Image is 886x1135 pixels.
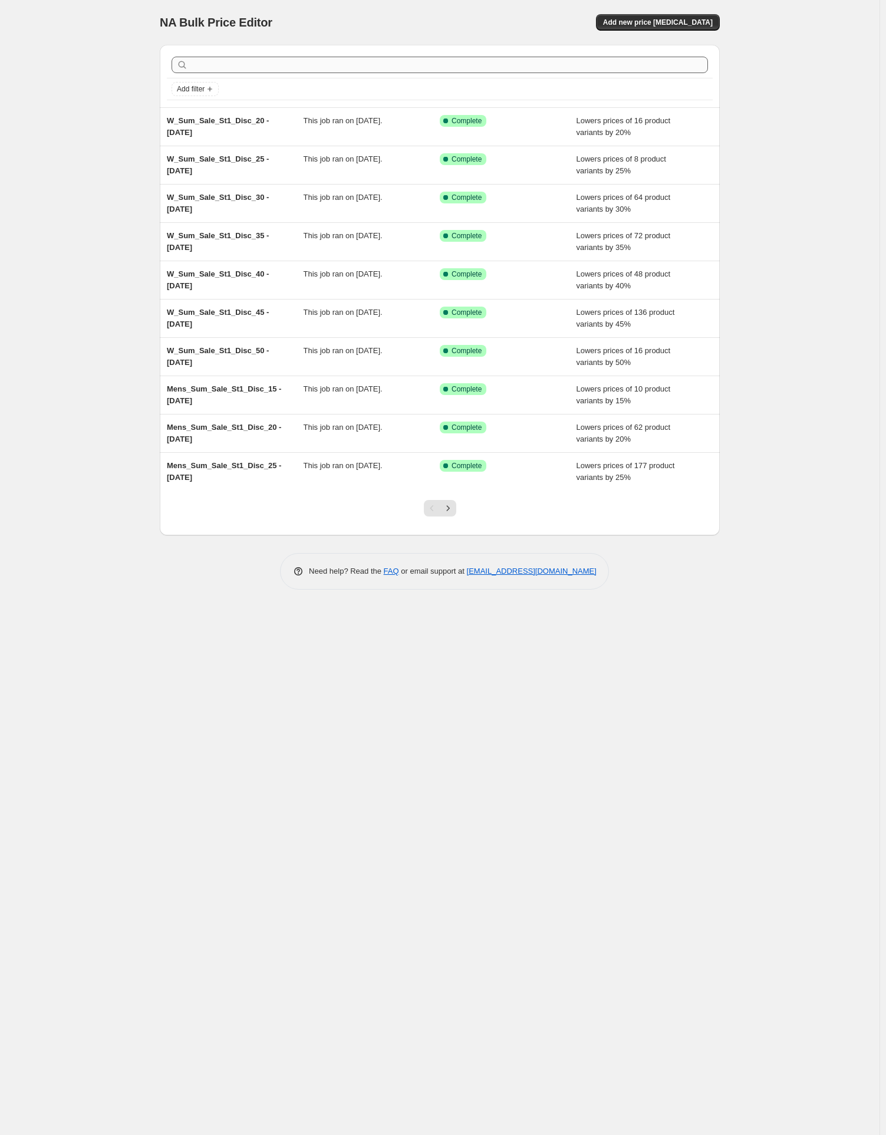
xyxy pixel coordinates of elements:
span: Complete [452,308,482,317]
span: W_Sum_Sale_St1_Disc_50 - [DATE] [167,346,269,367]
span: This job ran on [DATE]. [304,154,383,163]
span: Lowers prices of 48 product variants by 40% [577,269,671,290]
span: W_Sum_Sale_St1_Disc_30 - [DATE] [167,193,269,213]
span: Complete [452,461,482,471]
button: Next [440,500,456,516]
button: Add filter [172,82,219,96]
span: Add filter [177,84,205,94]
a: [EMAIL_ADDRESS][DOMAIN_NAME] [467,567,597,575]
span: Complete [452,231,482,241]
a: FAQ [384,567,399,575]
span: Add new price [MEDICAL_DATA] [603,18,713,27]
span: This job ran on [DATE]. [304,461,383,470]
span: Complete [452,423,482,432]
span: W_Sum_Sale_St1_Disc_40 - [DATE] [167,269,269,290]
span: Lowers prices of 72 product variants by 35% [577,231,671,252]
span: This job ran on [DATE]. [304,384,383,393]
span: NA Bulk Price Editor [160,16,272,29]
span: This job ran on [DATE]. [304,269,383,278]
span: Lowers prices of 62 product variants by 20% [577,423,671,443]
span: Lowers prices of 8 product variants by 25% [577,154,666,175]
span: W_Sum_Sale_St1_Disc_20 - [DATE] [167,116,269,137]
span: Lowers prices of 177 product variants by 25% [577,461,675,482]
span: Complete [452,269,482,279]
span: Lowers prices of 64 product variants by 30% [577,193,671,213]
nav: Pagination [424,500,456,516]
span: Complete [452,154,482,164]
span: Lowers prices of 10 product variants by 15% [577,384,671,405]
span: Lowers prices of 16 product variants by 50% [577,346,671,367]
span: W_Sum_Sale_St1_Disc_35 - [DATE] [167,231,269,252]
span: Mens_Sum_Sale_St1_Disc_15 - [DATE] [167,384,281,405]
span: This job ran on [DATE]. [304,116,383,125]
span: This job ran on [DATE]. [304,423,383,432]
span: Complete [452,346,482,356]
span: Complete [452,193,482,202]
span: W_Sum_Sale_St1_Disc_25 - [DATE] [167,154,269,175]
span: This job ran on [DATE]. [304,193,383,202]
span: Lowers prices of 16 product variants by 20% [577,116,671,137]
span: W_Sum_Sale_St1_Disc_45 - [DATE] [167,308,269,328]
span: Complete [452,384,482,394]
span: Need help? Read the [309,567,384,575]
span: Mens_Sum_Sale_St1_Disc_20 - [DATE] [167,423,281,443]
button: Add new price [MEDICAL_DATA] [596,14,720,31]
span: Complete [452,116,482,126]
span: Mens_Sum_Sale_St1_Disc_25 - [DATE] [167,461,281,482]
span: This job ran on [DATE]. [304,231,383,240]
span: Lowers prices of 136 product variants by 45% [577,308,675,328]
span: or email support at [399,567,467,575]
span: This job ran on [DATE]. [304,308,383,317]
span: This job ran on [DATE]. [304,346,383,355]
